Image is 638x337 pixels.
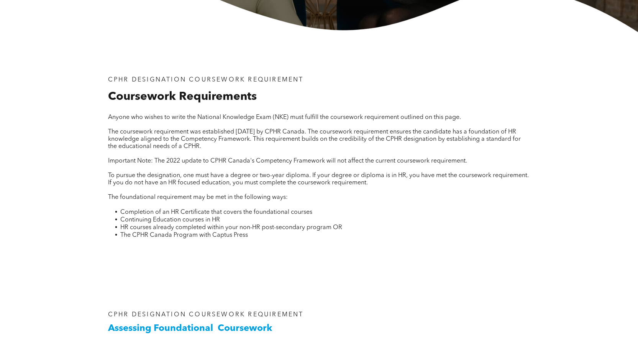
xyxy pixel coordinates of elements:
span: Completion of an HR Certificate that covers the foundational courses [120,209,312,215]
span: The CPHR Canada Program with Captus Press [120,232,248,238]
span: The coursework requirement was established [DATE] by CPHR Canada. The coursework requirement ensu... [108,129,521,150]
span: To pursue the designation, one must have a degree or two-year diploma. If your degree or diploma ... [108,173,529,186]
span: Assessing Foundational Coursework [108,324,272,333]
span: Coursework Requirements [108,91,257,103]
span: Anyone who wishes to write the National Knowledge Exam (NKE) must fulfill the coursework requirem... [108,114,461,120]
span: CPHR DESIGNATION COURSEWORK REQUIREMENT [108,77,304,83]
span: The foundational requirement may be met in the following ways: [108,194,288,200]
span: HR courses already completed within your non-HR post-secondary program OR [120,225,342,231]
span: CPHR DESIGNATION COURSEWORK REQUIREMENT [108,312,304,318]
span: Important Note: The 2022 update to CPHR Canada's Competency Framework will not affect the current... [108,158,467,164]
span: Continuing Education courses in HR [120,217,220,223]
